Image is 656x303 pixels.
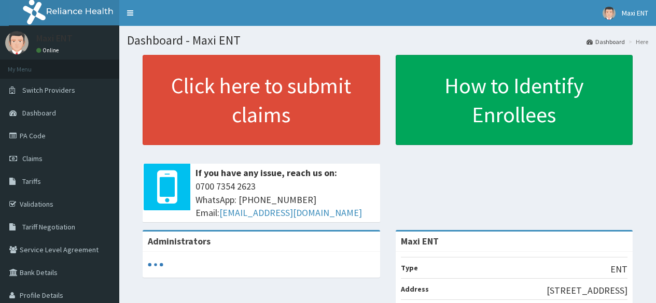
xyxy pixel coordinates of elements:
[547,284,627,297] p: [STREET_ADDRESS]
[22,154,43,163] span: Claims
[36,47,61,54] a: Online
[22,177,41,186] span: Tariffs
[603,7,616,20] img: User Image
[626,37,648,46] li: Here
[5,31,29,54] img: User Image
[401,235,439,247] strong: Maxi ENT
[196,167,337,179] b: If you have any issue, reach us on:
[196,180,375,220] span: 0700 7354 2623 WhatsApp: [PHONE_NUMBER] Email:
[219,207,362,219] a: [EMAIL_ADDRESS][DOMAIN_NAME]
[610,263,627,276] p: ENT
[622,8,648,18] span: Maxi ENT
[127,34,648,47] h1: Dashboard - Maxi ENT
[401,284,429,294] b: Address
[148,235,211,247] b: Administrators
[143,55,380,145] a: Click here to submit claims
[148,257,163,272] svg: audio-loading
[36,34,73,43] p: Maxi ENT
[401,263,418,272] b: Type
[22,108,56,118] span: Dashboard
[22,85,75,95] span: Switch Providers
[396,55,633,145] a: How to Identify Enrollees
[22,222,75,232] span: Tariff Negotiation
[587,37,625,46] a: Dashboard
